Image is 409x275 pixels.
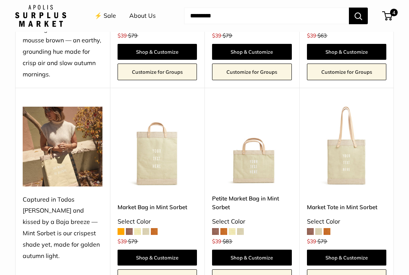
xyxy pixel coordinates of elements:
a: Shop & Customize [118,250,197,266]
a: Market Tote in Mint SorbetMarket Tote in Mint Sorbet [307,107,387,186]
span: $39 [307,238,316,245]
input: Search... [184,8,349,24]
div: Select Color [118,216,197,227]
img: Market Bag in Mint Sorbet [118,107,197,186]
img: Captured in Todos Santos and kissed by a Baja breeze — Mint Sorbet is our crispest shade yet, mad... [23,107,102,186]
a: Customize for Groups [307,64,387,80]
span: $79 [128,238,137,245]
span: $63 [318,32,327,39]
div: Select Color [307,216,387,227]
span: $79 [223,32,232,39]
a: Market Bag in Mint SorbetMarket Bag in Mint Sorbet [118,107,197,186]
img: Petite Market Bag in Mint Sorbet [212,107,292,186]
span: $79 [128,32,137,39]
a: Customize for Groups [212,64,292,80]
a: ⚡️ Sale [95,10,116,22]
a: Shop & Customize [307,44,387,60]
span: $83 [223,238,232,245]
div: Mustang is a rich chocolate mousse brown — an earthy, grounding hue made for crisp air and slow a... [23,24,102,81]
button: Search [349,8,368,24]
a: About Us [129,10,156,22]
a: Customize for Groups [118,64,197,80]
img: Apolis: Surplus Market [15,5,66,27]
a: Shop & Customize [212,44,292,60]
div: Captured in Todos [PERSON_NAME] and kissed by a Baja breeze — Mint Sorbet is our crispest shade y... [23,194,102,262]
a: Market Bag in Mint Sorbet [118,203,197,211]
a: Market Tote in Mint Sorbet [307,203,387,211]
span: $79 [318,238,327,245]
span: 4 [390,9,398,16]
a: Shop & Customize [212,250,292,266]
span: $39 [307,32,316,39]
span: $39 [118,238,127,245]
span: $39 [212,238,221,245]
a: Petite Market Bag in Mint Sorbet [212,194,292,212]
a: 4 [383,11,392,20]
a: Shop & Customize [307,250,387,266]
span: $39 [212,32,221,39]
a: Shop & Customize [118,44,197,60]
div: Select Color [212,216,292,227]
img: Market Tote in Mint Sorbet [307,107,387,186]
a: Petite Market Bag in Mint SorbetPetite Market Bag in Mint Sorbet [212,107,292,186]
span: $39 [118,32,127,39]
